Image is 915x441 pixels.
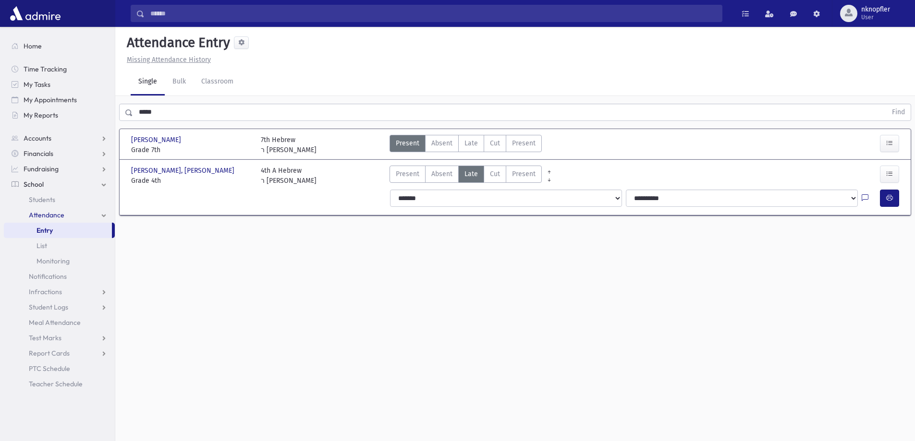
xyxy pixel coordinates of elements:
[4,330,115,346] a: Test Marks
[123,35,230,51] h5: Attendance Entry
[24,95,77,104] span: My Appointments
[4,177,115,192] a: School
[4,223,112,238] a: Entry
[4,207,115,223] a: Attendance
[4,107,115,123] a: My Reports
[131,69,165,95] a: Single
[4,238,115,253] a: List
[4,284,115,299] a: Infractions
[8,4,63,23] img: AdmirePro
[29,364,70,373] span: PTC Schedule
[29,287,62,296] span: Infractions
[4,161,115,177] a: Fundraising
[512,169,536,179] span: Present
[261,166,317,186] div: 4th A Hebrew ר [PERSON_NAME]
[29,272,67,281] span: Notifications
[37,241,47,250] span: List
[886,104,911,120] button: Find
[37,226,53,235] span: Entry
[131,166,236,176] span: [PERSON_NAME], [PERSON_NAME]
[24,149,53,158] span: Financials
[4,131,115,146] a: Accounts
[29,349,70,358] span: Report Cards
[4,77,115,92] a: My Tasks
[390,135,542,155] div: AttTypes
[4,346,115,361] a: Report Cards
[24,165,59,173] span: Fundraising
[131,145,251,155] span: Grade 7th
[4,269,115,284] a: Notifications
[4,146,115,161] a: Financials
[165,69,194,95] a: Bulk
[4,299,115,315] a: Student Logs
[490,138,500,148] span: Cut
[4,61,115,77] a: Time Tracking
[131,176,251,186] span: Grade 4th
[4,361,115,376] a: PTC Schedule
[29,334,61,342] span: Test Marks
[29,195,55,204] span: Students
[145,5,722,22] input: Search
[490,169,500,179] span: Cut
[24,111,58,119] span: My Reports
[4,253,115,269] a: Monitoring
[861,13,890,21] span: User
[4,38,115,54] a: Home
[512,138,536,148] span: Present
[464,138,478,148] span: Late
[4,192,115,207] a: Students
[29,318,81,327] span: Meal Attendance
[37,257,70,265] span: Monitoring
[4,376,115,392] a: Teacher Schedule
[261,135,317,155] div: 7th Hebrew ר [PERSON_NAME]
[4,92,115,107] a: My Appointments
[29,380,83,388] span: Teacher Schedule
[431,138,452,148] span: Absent
[29,303,68,311] span: Student Logs
[396,169,419,179] span: Present
[194,69,241,95] a: Classroom
[396,138,419,148] span: Present
[24,80,50,89] span: My Tasks
[464,169,478,179] span: Late
[390,166,542,186] div: AttTypes
[24,180,44,189] span: School
[123,56,211,64] a: Missing Attendance History
[24,42,42,50] span: Home
[861,6,890,13] span: nknopfler
[127,56,211,64] u: Missing Attendance History
[29,211,64,219] span: Attendance
[24,134,51,143] span: Accounts
[131,135,183,145] span: [PERSON_NAME]
[4,315,115,330] a: Meal Attendance
[24,65,67,73] span: Time Tracking
[431,169,452,179] span: Absent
